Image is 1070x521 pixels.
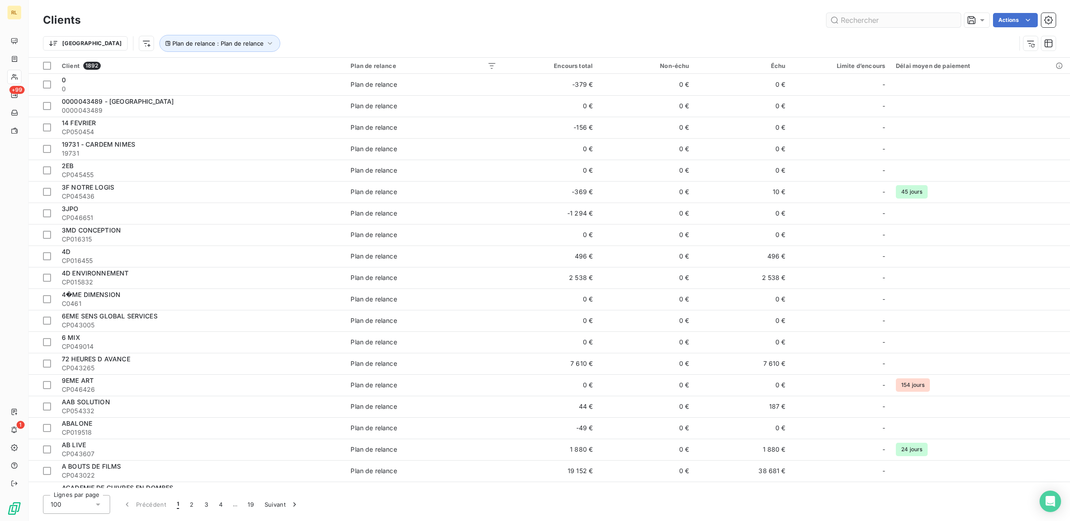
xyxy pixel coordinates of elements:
[882,381,885,390] span: -
[351,338,397,347] div: Plan de relance
[694,396,791,417] td: 187 €
[502,439,598,460] td: 1 880 €
[700,62,785,69] div: Échu
[502,160,598,181] td: 0 €
[598,482,694,503] td: 0 €
[882,80,885,89] span: -
[62,170,340,179] span: CP045455
[598,138,694,160] td: 0 €
[694,74,791,95] td: 0 €
[62,97,174,105] span: 0000043489 - [GEOGRAPHIC_DATA]
[796,62,886,69] div: Limite d’encours
[502,138,598,160] td: 0 €
[598,460,694,482] td: 0 €
[62,312,158,320] span: 6EME SENS GLOBAL SERVICES
[882,230,885,239] span: -
[694,224,791,246] td: 0 €
[882,445,885,454] span: -
[694,353,791,374] td: 7 610 €
[351,273,397,282] div: Plan de relance
[62,419,92,427] span: ABALONE
[351,295,397,304] div: Plan de relance
[351,230,397,239] div: Plan de relance
[242,495,259,514] button: 19
[826,13,961,27] input: Rechercher
[62,377,94,384] span: 9EME ART
[62,278,340,287] span: CP015832
[62,484,173,491] span: ACADEMIE DE CUIVRES EN DOMBES
[694,246,791,267] td: 496 €
[896,62,1065,69] div: Délai moyen de paiement
[694,95,791,117] td: 0 €
[598,288,694,310] td: 0 €
[598,181,694,203] td: 0 €
[882,402,885,411] span: -
[62,192,340,201] span: CP045436
[598,439,694,460] td: 0 €
[598,396,694,417] td: 0 €
[502,181,598,203] td: -369 €
[694,417,791,439] td: 0 €
[62,441,86,449] span: AB LIVE
[9,86,25,94] span: +99
[62,183,114,191] span: 3F NOTRE LOGIS
[896,185,928,199] span: 45 jours
[351,252,397,261] div: Plan de relance
[177,500,179,509] span: 1
[882,295,885,304] span: -
[694,117,791,138] td: 0 €
[62,407,340,415] span: CP054332
[598,160,694,181] td: 0 €
[502,74,598,95] td: -379 €
[17,421,25,429] span: 1
[62,119,96,127] span: 14 FEVRIER
[62,462,121,470] span: A BOUTS DE FILMS
[603,62,689,69] div: Non-échu
[62,205,79,212] span: 3JPO
[172,40,264,47] span: Plan de relance : Plan de relance
[694,288,791,310] td: 0 €
[694,439,791,460] td: 1 880 €
[598,310,694,331] td: 0 €
[598,224,694,246] td: 0 €
[502,482,598,503] td: 0 €
[896,378,930,392] span: 154 jours
[882,466,885,475] span: -
[598,117,694,138] td: 0 €
[882,209,885,218] span: -
[62,428,340,437] span: CP019518
[62,291,120,298] span: 4�ME DIMENSION
[502,95,598,117] td: 0 €
[259,495,304,514] button: Suivant
[351,359,397,368] div: Plan de relance
[502,224,598,246] td: 0 €
[351,402,397,411] div: Plan de relance
[502,310,598,331] td: 0 €
[882,424,885,432] span: -
[214,495,228,514] button: 4
[502,396,598,417] td: 44 €
[199,495,214,514] button: 3
[62,140,135,148] span: 19731 - CARDEM NIMES
[7,501,21,516] img: Logo LeanPay
[694,374,791,396] td: 0 €
[598,267,694,288] td: 0 €
[43,12,81,28] h3: Clients
[62,385,340,394] span: CP046426
[598,353,694,374] td: 0 €
[502,353,598,374] td: 7 610 €
[62,235,340,244] span: CP016315
[598,417,694,439] td: 0 €
[62,256,340,265] span: CP016455
[882,252,885,261] span: -
[159,35,280,52] button: Plan de relance : Plan de relance
[507,62,593,69] div: Encours total
[502,331,598,353] td: 0 €
[62,471,340,480] span: CP043022
[502,288,598,310] td: 0 €
[62,85,340,93] span: 0
[351,445,397,454] div: Plan de relance
[694,331,791,353] td: 0 €
[351,144,397,153] div: Plan de relance
[351,187,397,196] div: Plan de relance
